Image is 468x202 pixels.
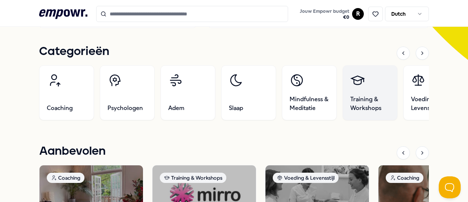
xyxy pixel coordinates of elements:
div: Coaching [386,173,423,183]
a: Adem [161,65,215,120]
span: Voeding & Levensstijl [411,95,450,113]
button: R [352,8,364,20]
a: Training & Workshops [343,65,397,120]
div: Coaching [47,173,84,183]
a: Voeding & Levensstijl [403,65,458,120]
input: Search for products, categories or subcategories [96,6,288,22]
span: Training & Workshops [350,95,390,113]
a: Slaap [221,65,276,120]
span: Psychologen [107,104,143,113]
span: Slaap [229,104,243,113]
span: Jouw Empowr budget [300,8,349,14]
iframe: Help Scout Beacon - Open [439,176,461,198]
div: Training & Workshops [160,173,226,183]
h1: Categorieën [39,43,109,61]
h1: Aanbevolen [39,142,106,161]
span: € 0 [300,14,349,20]
a: Mindfulness & Meditatie [282,65,337,120]
span: Coaching [47,104,73,113]
span: Mindfulness & Meditatie [290,95,329,113]
button: Jouw Empowr budget€0 [298,7,351,22]
a: Coaching [39,65,94,120]
div: Voeding & Levensstijl [273,173,339,183]
a: Jouw Empowr budget€0 [297,6,352,22]
span: Adem [168,104,184,113]
a: Psychologen [100,65,155,120]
